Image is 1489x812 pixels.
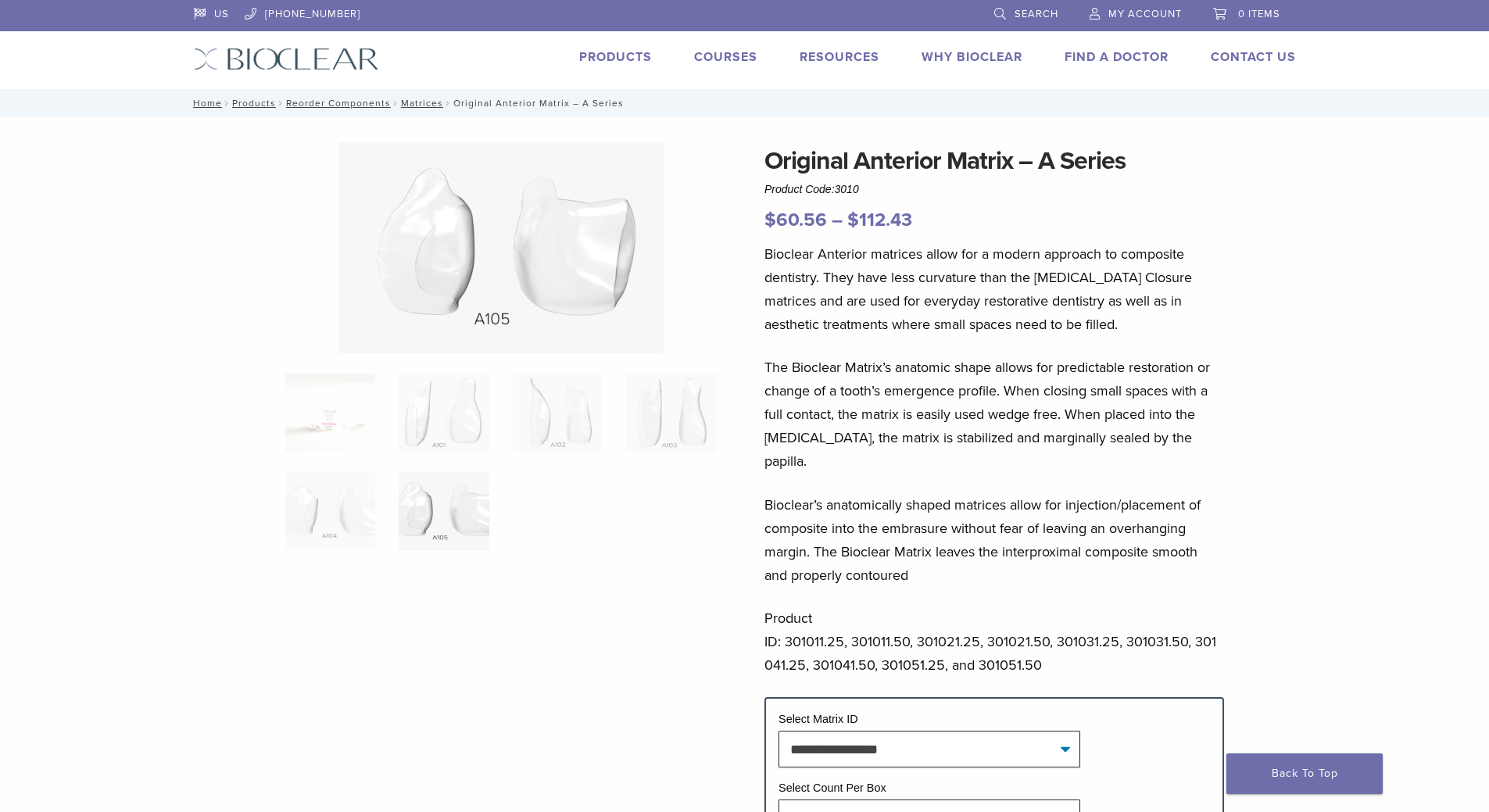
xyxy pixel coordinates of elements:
a: Back To Top [1226,753,1383,794]
p: The Bioclear Matrix’s anatomic shape allows for predictable restoration or change of a tooth’s em... [764,356,1224,473]
p: Bioclear Anterior matrices allow for a modern approach to composite dentistry. They have less cur... [764,242,1224,336]
span: $ [764,209,776,231]
img: Original Anterior Matrix - A Series - Image 4 [626,374,716,452]
span: / [391,99,401,107]
nav: Original Anterior Matrix – A Series [182,89,1308,117]
img: Original Anterior Matrix - A Series - Image 5 [285,472,375,550]
a: Matrices [401,98,443,109]
bdi: 112.43 [847,209,912,231]
a: Contact Us [1211,49,1296,65]
span: Product Code: [764,183,859,195]
span: My Account [1108,8,1182,20]
a: Reorder Components [286,98,391,109]
span: / [276,99,286,107]
a: Courses [694,49,757,65]
span: Search [1015,8,1058,20]
span: 3010 [835,183,859,195]
span: – [832,209,843,231]
a: Why Bioclear [922,49,1022,65]
img: Original Anterior Matrix - A Series - Image 6 [399,472,489,550]
span: / [443,99,453,107]
span: $ [847,209,859,231]
img: Original Anterior Matrix - A Series - Image 2 [399,374,489,452]
a: Products [232,98,276,109]
bdi: 60.56 [764,209,827,231]
img: Anterior-Original-A-Series-Matrices-324x324.jpg [285,374,375,452]
img: Bioclear [194,48,379,70]
a: Resources [800,49,879,65]
p: Bioclear’s anatomically shaped matrices allow for injection/placement of composite into the embra... [764,493,1224,587]
label: Select Matrix ID [779,713,858,725]
h1: Original Anterior Matrix – A Series [764,142,1224,180]
a: Products [579,49,652,65]
a: Find A Doctor [1065,49,1169,65]
a: Home [188,98,222,109]
p: Product ID: 301011.25, 301011.50, 301021.25, 301021.50, 301031.25, 301031.50, 301041.25, 301041.5... [764,606,1224,677]
img: Original Anterior Matrix - A Series - Image 3 [513,374,603,452]
img: Original Anterior Matrix - A Series - Image 6 [338,142,664,353]
span: 0 items [1238,8,1280,20]
span: / [222,99,232,107]
label: Select Count Per Box [779,782,886,794]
